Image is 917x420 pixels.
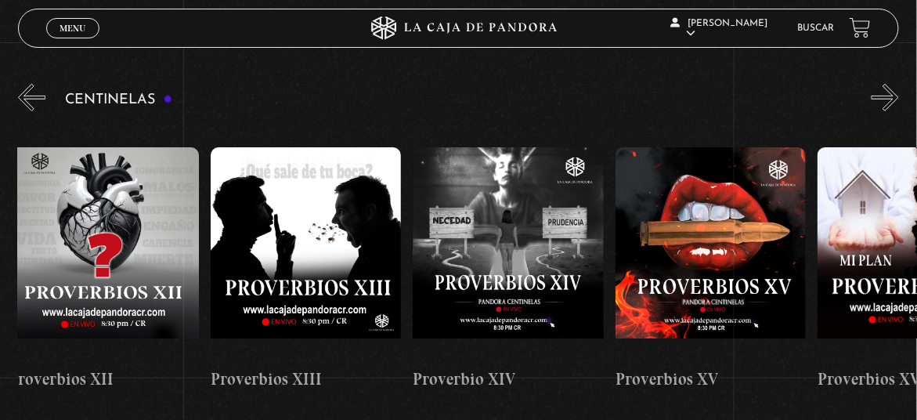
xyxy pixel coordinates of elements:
span: [PERSON_NAME] [671,19,768,38]
button: Previous [18,84,45,111]
h4: Proverbios XV [616,367,806,392]
a: Buscar [797,24,834,33]
a: View your shopping cart [850,17,871,38]
a: Proverbio XIV [413,123,603,417]
button: Next [872,84,899,111]
h4: Proverbios XIII [211,367,401,392]
h4: Proverbios XII [9,367,199,392]
span: Cerrar [54,37,91,48]
span: Menu [60,24,85,33]
a: Proverbios XII [9,123,199,417]
h3: Centinelas [65,92,172,107]
a: Proverbios XIII [211,123,401,417]
a: Proverbios XV [616,123,806,417]
h4: Proverbio XIV [413,367,603,392]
